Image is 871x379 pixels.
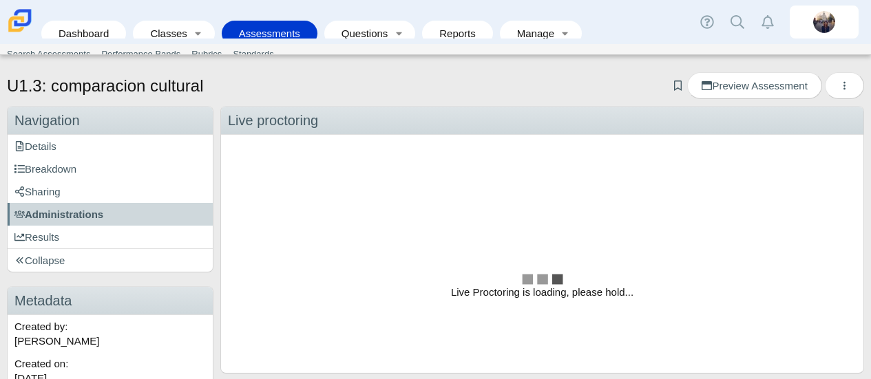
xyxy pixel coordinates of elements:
[8,203,213,226] a: Administrations
[227,44,279,65] a: Standards
[189,21,208,46] a: Toggle expanded
[813,11,835,33] img: britta.barnhart.NdZ84j
[451,285,633,299] span: Live Proctoring is loading, please hold...
[8,158,213,180] a: Breakdown
[8,249,213,272] a: Collapse
[48,21,119,46] a: Dashboard
[522,274,563,285] img: loader.gif
[14,231,59,243] span: Results
[14,140,56,152] span: Details
[14,163,76,175] span: Breakdown
[8,287,213,315] h3: Metadata
[8,226,213,248] a: Results
[186,44,227,65] a: Rubrics
[14,113,80,128] span: Navigation
[687,72,821,99] a: Preview Assessment
[556,21,575,46] a: Toggle expanded
[8,315,213,352] div: Created by: [PERSON_NAME]
[7,74,203,98] h1: U1.3: comparacion cultural
[825,72,864,99] button: More options
[429,21,486,46] a: Reports
[753,7,783,37] a: Alerts
[1,44,96,65] a: Search Assessments
[14,186,61,197] span: Sharing
[140,21,188,46] a: Classes
[14,208,103,220] span: Administrations
[14,255,65,266] span: Collapse
[702,80,807,91] span: Preview Assessment
[8,135,213,158] a: Details
[790,6,859,39] a: britta.barnhart.NdZ84j
[221,107,863,135] div: Live proctoring
[229,21,311,46] a: Assessments
[6,25,34,37] a: Carmen School of Science & Technology
[671,80,684,91] a: Add bookmark
[389,21,408,46] a: Toggle expanded
[507,21,556,46] a: Manage
[8,180,213,203] a: Sharing
[331,21,389,46] a: Questions
[96,44,186,65] a: Performance Bands
[6,6,34,35] img: Carmen School of Science & Technology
